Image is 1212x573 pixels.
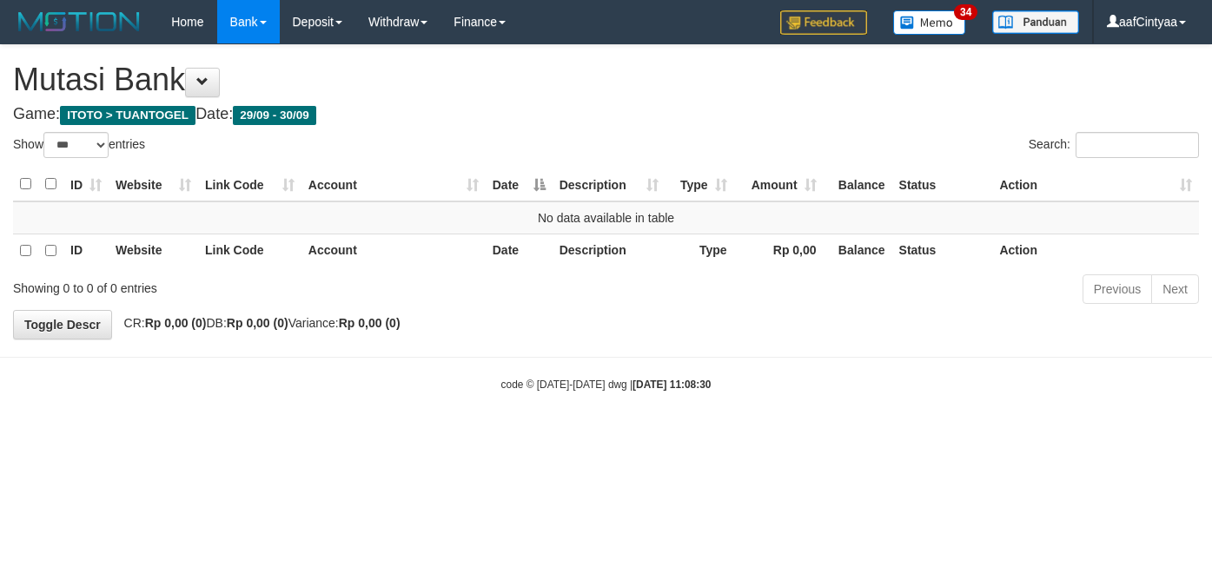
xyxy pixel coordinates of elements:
th: Status [892,168,993,201]
th: Balance [824,168,892,201]
span: CR: DB: Variance: [116,316,401,330]
strong: Rp 0,00 (0) [339,316,401,330]
label: Show entries [13,132,145,158]
div: Showing 0 to 0 of 0 entries [13,273,492,297]
th: Date: activate to sort column descending [486,168,553,201]
select: Showentries [43,132,109,158]
img: Button%20Memo.svg [893,10,966,35]
span: 29/09 - 30/09 [233,106,316,125]
strong: Rp 0,00 (0) [227,316,288,330]
th: Website: activate to sort column ascending [109,168,198,201]
th: Type: activate to sort column ascending [666,168,734,201]
th: ID [63,234,109,267]
span: ITOTO > TUANTOGEL [60,106,195,125]
a: Previous [1083,274,1152,304]
th: Account: activate to sort column ascending [301,168,486,201]
th: Status [892,234,993,267]
th: Link Code [198,234,301,267]
a: Toggle Descr [13,310,112,339]
img: Feedback.jpg [780,10,867,35]
th: Rp 0,00 [734,234,824,267]
td: No data available in table [13,201,1199,234]
th: Website [109,234,198,267]
th: Description [553,234,666,267]
strong: [DATE] 11:08:30 [632,379,711,391]
small: code © [DATE]-[DATE] dwg | [501,379,712,391]
th: ID: activate to sort column ascending [63,168,109,201]
th: Type [666,234,734,267]
th: Link Code: activate to sort column ascending [198,168,301,201]
th: Date [486,234,553,267]
h1: Mutasi Bank [13,63,1199,97]
th: Action [992,234,1199,267]
span: 34 [954,4,977,20]
img: panduan.png [992,10,1079,34]
th: Balance [824,234,892,267]
label: Search: [1029,132,1199,158]
strong: Rp 0,00 (0) [145,316,207,330]
th: Amount: activate to sort column ascending [734,168,824,201]
a: Next [1151,274,1199,304]
th: Account [301,234,486,267]
h4: Game: Date: [13,106,1199,123]
img: MOTION_logo.png [13,9,145,35]
th: Description: activate to sort column ascending [553,168,666,201]
input: Search: [1076,132,1199,158]
th: Action: activate to sort column ascending [992,168,1199,201]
